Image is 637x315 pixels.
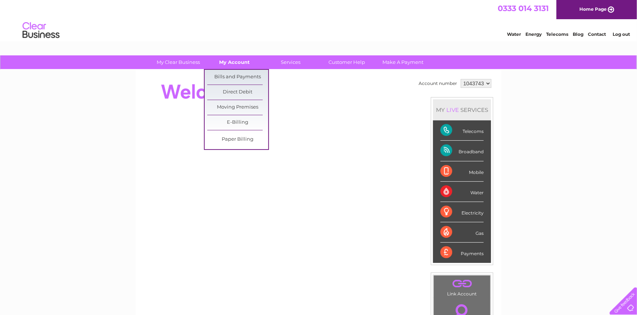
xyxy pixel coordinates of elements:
div: Water [440,182,484,202]
a: Moving Premises [207,100,268,115]
a: Log out [613,31,630,37]
div: LIVE [445,106,460,113]
div: Gas [440,222,484,243]
a: Water [507,31,521,37]
a: Services [260,55,321,69]
a: Blog [573,31,583,37]
div: Telecoms [440,120,484,141]
a: Telecoms [546,31,568,37]
a: E-Billing [207,115,268,130]
a: Direct Debit [207,85,268,100]
a: Contact [588,31,606,37]
a: Customer Help [317,55,378,69]
td: Link Account [433,275,491,298]
a: Energy [525,31,542,37]
a: My Clear Business [148,55,209,69]
a: Bills and Payments [207,70,268,85]
div: Broadband [440,141,484,161]
a: . [436,277,488,290]
div: Mobile [440,161,484,182]
a: 0333 014 3131 [498,4,549,13]
img: logo.png [22,19,60,42]
td: Account number [417,77,459,90]
div: Clear Business is a trading name of Verastar Limited (registered in [GEOGRAPHIC_DATA] No. 3667643... [144,4,494,36]
div: Payments [440,243,484,263]
a: My Account [204,55,265,69]
div: Electricity [440,202,484,222]
div: MY SERVICES [433,99,491,120]
a: Paper Billing [207,132,268,147]
a: Make A Payment [373,55,434,69]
